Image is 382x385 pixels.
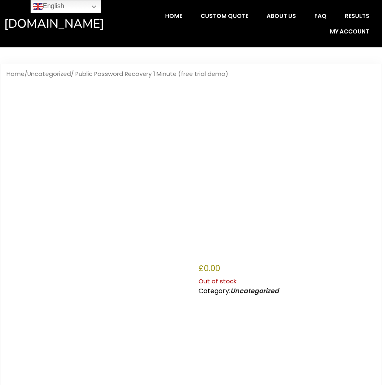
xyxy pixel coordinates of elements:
a: Home [7,70,24,78]
span: Custom Quote [201,12,248,20]
span: FAQ [314,12,327,20]
a: FAQ [306,8,335,24]
span: £ [199,263,204,274]
span: Home [165,12,182,20]
span: Results [345,12,369,20]
p: Out of stock [199,276,375,287]
a: Uncategorized [230,286,279,296]
a: Home [157,8,191,24]
nav: Breadcrumb [7,70,375,78]
a: [DOMAIN_NAME] [4,16,110,32]
a: My account [321,24,378,39]
a: Uncategorized [27,70,71,78]
span: About Us [267,12,296,20]
span: My account [330,28,369,35]
a: About Us [258,8,305,24]
span: Category: [199,286,279,296]
a: Custom Quote [192,8,257,24]
img: en [33,2,43,11]
a: Results [336,8,378,24]
h1: Public Password Recovery 1 Minute (free trial demo) [199,98,375,257]
bdi: 0.00 [199,263,220,274]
